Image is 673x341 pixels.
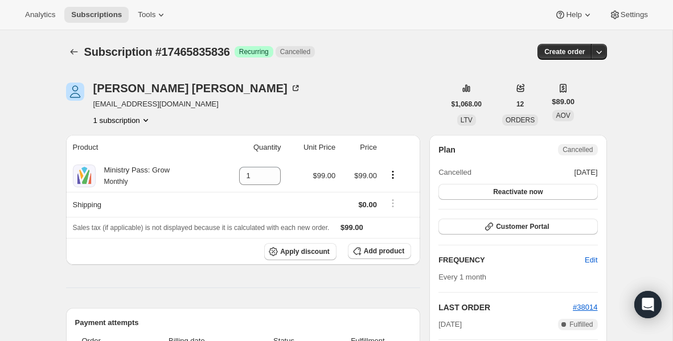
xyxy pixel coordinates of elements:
[548,7,600,23] button: Help
[573,303,597,311] a: #38014
[66,44,82,60] button: Subscriptions
[552,96,574,108] span: $89.00
[452,100,482,109] span: $1,068.00
[585,254,597,266] span: Edit
[93,98,301,110] span: [EMAIL_ADDRESS][DOMAIN_NAME]
[216,135,284,160] th: Quantity
[340,223,363,232] span: $99.00
[445,96,489,112] button: $1,068.00
[313,171,336,180] span: $99.00
[354,171,377,180] span: $99.00
[358,200,377,209] span: $0.00
[64,7,129,23] button: Subscriptions
[438,273,486,281] span: Every 1 month
[544,47,585,56] span: Create order
[138,10,155,19] span: Tools
[516,100,524,109] span: 12
[84,46,230,58] span: Subscription #17465835836
[566,10,581,19] span: Help
[66,192,217,217] th: Shipping
[66,83,84,101] span: Ivan Davila
[71,10,122,19] span: Subscriptions
[364,246,404,256] span: Add product
[131,7,174,23] button: Tools
[510,96,531,112] button: 12
[280,47,310,56] span: Cancelled
[573,302,597,313] button: #38014
[104,178,128,186] small: Monthly
[438,319,462,330] span: [DATE]
[493,187,543,196] span: Reactivate now
[348,243,411,259] button: Add product
[96,165,170,187] div: Ministry Pass: Grow
[563,145,593,154] span: Cancelled
[621,10,648,19] span: Settings
[578,251,604,269] button: Edit
[506,116,535,124] span: ORDERS
[66,135,217,160] th: Product
[384,197,402,209] button: Shipping actions
[569,320,593,329] span: Fulfilled
[93,83,301,94] div: [PERSON_NAME] [PERSON_NAME]
[438,219,597,235] button: Customer Portal
[239,47,269,56] span: Recurring
[537,44,592,60] button: Create order
[461,116,473,124] span: LTV
[280,247,330,256] span: Apply discount
[438,167,471,178] span: Cancelled
[438,254,585,266] h2: FREQUENCY
[634,291,662,318] div: Open Intercom Messenger
[264,243,336,260] button: Apply discount
[384,169,402,181] button: Product actions
[75,317,412,328] h2: Payment attempts
[339,135,380,160] th: Price
[438,302,573,313] h2: LAST ORDER
[284,135,339,160] th: Unit Price
[496,222,549,231] span: Customer Portal
[25,10,55,19] span: Analytics
[574,167,598,178] span: [DATE]
[438,144,455,155] h2: Plan
[73,165,96,187] img: product img
[602,7,655,23] button: Settings
[438,184,597,200] button: Reactivate now
[556,112,570,120] span: AOV
[93,114,151,126] button: Product actions
[18,7,62,23] button: Analytics
[73,224,330,232] span: Sales tax (if applicable) is not displayed because it is calculated with each new order.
